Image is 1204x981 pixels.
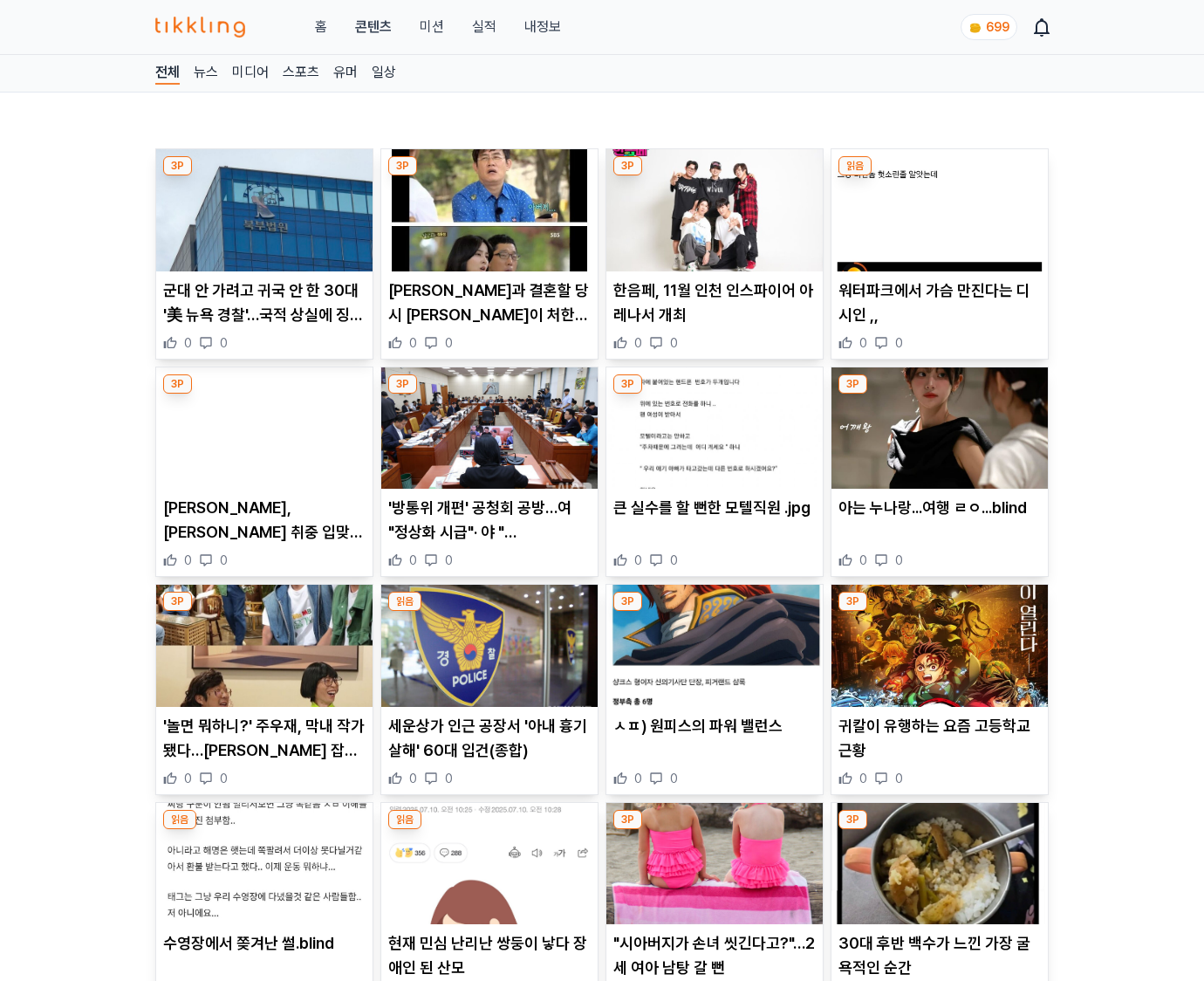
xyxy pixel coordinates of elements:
div: 3P [613,592,642,611]
div: 3P [613,156,642,175]
span: 0 [895,334,903,352]
img: 도경완과 결혼할 당시 장윤정이 처한 상황 ,, [381,149,598,271]
p: 한음페, 11월 인천 인스파이어 아레나서 개최 [613,278,816,327]
p: 워터파크에서 가슴 만진다는 디시인 ,, [838,278,1041,327]
div: 3P [613,810,642,829]
div: 3P [838,810,867,829]
p: '방통위 개편' 공청회 공방…여 "정상화 시급"· 야 "[PERSON_NAME] 교체법" [388,496,591,545]
img: 워터파크에서 가슴 만진다는 디시인 ,, [831,149,1048,271]
img: '놀면 뭐하니?' 주우재, 막내 작가 됐다…유재석 잡도리 [156,585,373,707]
img: coin [968,21,982,35]
span: 0 [859,334,867,352]
div: 읽음 [388,592,421,611]
img: 임윤아, 이채민 취중 입맞춤에 청문회(?) 돌입…역대급 후폭풍 (폭군의셰프) [156,367,373,490]
div: 읽음 [838,156,872,175]
span: 0 [445,334,453,352]
a: coin 699 [961,14,1014,40]
span: 0 [445,552,453,569]
a: 실적 [472,17,496,38]
div: 3P 귀칼이 유행하는 요즘 고등학교 근황 귀칼이 유행하는 요즘 고등학교 근황 0 0 [831,584,1049,795]
div: 읽음 [163,810,196,829]
span: 699 [986,20,1009,34]
span: 0 [184,334,192,352]
img: "시아버지가 손녀 씻긴다고?"…2세 여아 남탕 갈 뻔 [606,803,823,925]
a: 유머 [333,62,358,85]
div: 3P 도경완과 결혼할 당시 장윤정이 처한 상황 ,, [PERSON_NAME]과 결혼할 당시 [PERSON_NAME]이 처한 상황 ,, 0 0 [380,148,599,360]
span: 0 [670,334,678,352]
img: 세운상가 인근 공장서 '아내 흉기 살해' 60대 입건(종합) [381,585,598,707]
a: 뉴스 [194,62,218,85]
span: 0 [220,334,228,352]
div: 3P '방통위 개편' 공청회 공방…여 "정상화 시급"· 야 "이진숙 교체법" '방통위 개편' 공청회 공방…여 "정상화 시급"· 야 "[PERSON_NAME] 교체법" 0 0 [380,367,599,578]
div: 3P [163,374,192,394]
span: 0 [670,770,678,787]
span: 0 [859,552,867,569]
p: [PERSON_NAME], [PERSON_NAME] 취중 입맞춤에 청문회(?) 돌입…역대급 후폭풍 (폭군의셰프) [163,496,366,545]
p: '놀면 뭐하니?' 주우재, 막내 작가 됐다…[PERSON_NAME] 잡도리 [163,714,366,763]
span: 0 [220,552,228,569]
a: 스포츠 [283,62,319,85]
span: 0 [409,770,417,787]
div: 3P 한음페, 11월 인천 인스파이어 아레나서 개최 한음페, 11월 인천 인스파이어 아레나서 개최 0 0 [605,148,824,360]
span: 0 [895,552,903,569]
img: 귀칼이 유행하는 요즘 고등학교 근황 [831,585,1048,707]
button: 미션 [420,17,444,38]
div: 3P [613,374,642,394]
img: 티끌링 [155,17,245,38]
span: 0 [634,770,642,787]
p: 군대 안 가려고 귀국 안 한 30대 '美 뉴욕 경찰'…국적 상실에 징역형 집유 [163,278,366,327]
div: 3P ㅅㅍ) 원피스의 파워 밸런스 ㅅㅍ) 원피스의 파워 밸런스 0 0 [605,584,824,795]
span: 0 [409,552,417,569]
div: 읽음 [388,810,421,829]
p: [PERSON_NAME]과 결혼할 당시 [PERSON_NAME]이 처한 상황 ,, [388,278,591,327]
div: 읽음 세운상가 인근 공장서 '아내 흉기 살해' 60대 입건(종합) 세운상가 인근 공장서 '아내 흉기 살해' 60대 입건(종합) 0 0 [380,584,599,795]
a: 전체 [155,62,180,85]
div: 3P [838,592,867,611]
a: 내정보 [524,17,561,38]
img: 큰 실수를 할 뻔한 모텔직원 .jpg [606,367,823,490]
a: 미디어 [232,62,269,85]
img: 수영장에서 쫒겨난 썰.blind [156,803,373,925]
div: 3P 군대 안 가려고 귀국 안 한 30대 '美 뉴욕 경찰'…국적 상실에 징역형 집유 군대 안 가려고 귀국 안 한 30대 '美 뉴욕 경찰'…국적 상실에 징역형 집유 0 0 [155,148,373,360]
div: 3P [163,156,192,175]
p: 세운상가 인근 공장서 '아내 흉기 살해' 60대 입건(종합) [388,714,591,763]
img: 30대 후반 백수가 느낀 가장 굴욕적인 순간 [831,803,1048,925]
div: 읽음 워터파크에서 가슴 만진다는 디시인 ,, 워터파크에서 가슴 만진다는 디시인 ,, 0 0 [831,148,1049,360]
p: 큰 실수를 할 뻔한 모텔직원 .jpg [613,496,816,520]
div: 3P '놀면 뭐하니?' 주우재, 막내 작가 됐다…유재석 잡도리 '놀면 뭐하니?' 주우재, 막내 작가 됐다…[PERSON_NAME] 잡도리 0 0 [155,584,373,795]
div: 3P 큰 실수를 할 뻔한 모텔직원 .jpg 큰 실수를 할 뻔한 모텔직원 .jpg 0 0 [605,367,824,578]
p: "시아버지가 손녀 씻긴다고?"…2세 여아 남탕 갈 뻔 [613,931,816,980]
span: 0 [409,334,417,352]
span: 0 [184,552,192,569]
img: 군대 안 가려고 귀국 안 한 30대 '美 뉴욕 경찰'…국적 상실에 징역형 집유 [156,149,373,271]
a: 홈 [315,17,327,38]
span: 0 [445,770,453,787]
a: 일상 [372,62,396,85]
img: 현재 민심 난리난 쌍둥이 낳다 장애인 된 산모 [381,803,598,925]
span: 0 [184,770,192,787]
p: 현재 민심 난리난 쌍둥이 낳다 장애인 된 산모 [388,931,591,980]
p: ㅅㅍ) 원피스의 파워 밸런스 [613,714,816,738]
p: 수영장에서 쫒겨난 썰.blind [163,931,366,956]
div: 3P [838,374,867,394]
p: 30대 후반 백수가 느낀 가장 굴욕적인 순간 [838,931,1041,980]
a: 콘텐츠 [355,17,392,38]
img: 한음페, 11월 인천 인스파이어 아레나서 개최 [606,149,823,271]
div: 3P 아는 누나랑...여행 ㄹㅇ...blind 아는 누나랑...여행 ㄹㅇ...blind 0 0 [831,367,1049,578]
div: 3P 임윤아, 이채민 취중 입맞춤에 청문회(?) 돌입…역대급 후폭풍 (폭군의셰프) [PERSON_NAME], [PERSON_NAME] 취중 입맞춤에 청문회(?) 돌입…역대급 ... [155,367,373,578]
div: 3P [388,156,417,175]
span: 0 [220,770,228,787]
span: 0 [634,334,642,352]
span: 0 [859,770,867,787]
div: 3P [388,374,417,394]
p: 귀칼이 유행하는 요즘 고등학교 근황 [838,714,1041,763]
span: 0 [670,552,678,569]
img: '방통위 개편' 공청회 공방…여 "정상화 시급"· 야 "이진숙 교체법" [381,367,598,490]
img: ㅅㅍ) 원피스의 파워 밸런스 [606,585,823,707]
img: 아는 누나랑...여행 ㄹㅇ...blind [831,367,1048,490]
span: 0 [895,770,903,787]
div: 3P [163,592,192,611]
span: 0 [634,552,642,569]
p: 아는 누나랑...여행 ㄹㅇ...blind [838,496,1041,520]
